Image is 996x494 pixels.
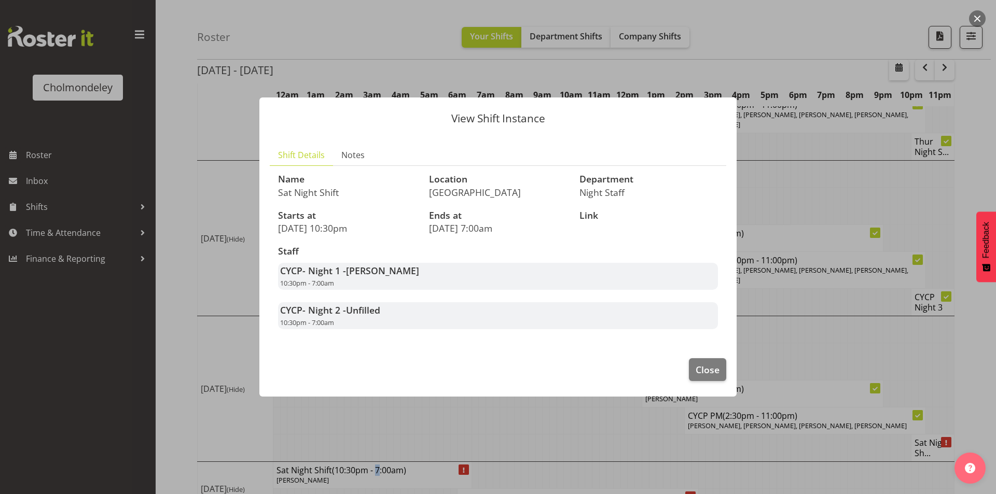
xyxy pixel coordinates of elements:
h3: Starts at [278,210,417,221]
button: Close [689,358,726,381]
p: [GEOGRAPHIC_DATA] [429,187,568,198]
p: [DATE] 10:30pm [278,222,417,234]
img: help-xxl-2.png [965,463,975,473]
h3: Link [579,210,718,221]
span: [PERSON_NAME] [346,264,419,277]
strong: CYCP- Night 1 - [280,264,419,277]
span: 10:30pm - 7:00am [280,318,334,327]
h3: Staff [278,246,718,257]
h3: Department [579,174,718,185]
button: Feedback - Show survey [976,211,996,282]
h3: Ends at [429,210,568,221]
h3: Location [429,174,568,185]
span: Close [696,363,720,376]
span: Shift Details [278,149,325,161]
span: 10:30pm - 7:00am [280,278,334,288]
p: View Shift Instance [270,113,726,124]
span: Notes [341,149,365,161]
span: Feedback [981,222,991,258]
p: Sat Night Shift [278,187,417,198]
p: Night Staff [579,187,718,198]
h3: Name [278,174,417,185]
p: [DATE] 7:00am [429,222,568,234]
span: Unfilled [346,304,380,316]
strong: CYCP- Night 2 - [280,304,380,316]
